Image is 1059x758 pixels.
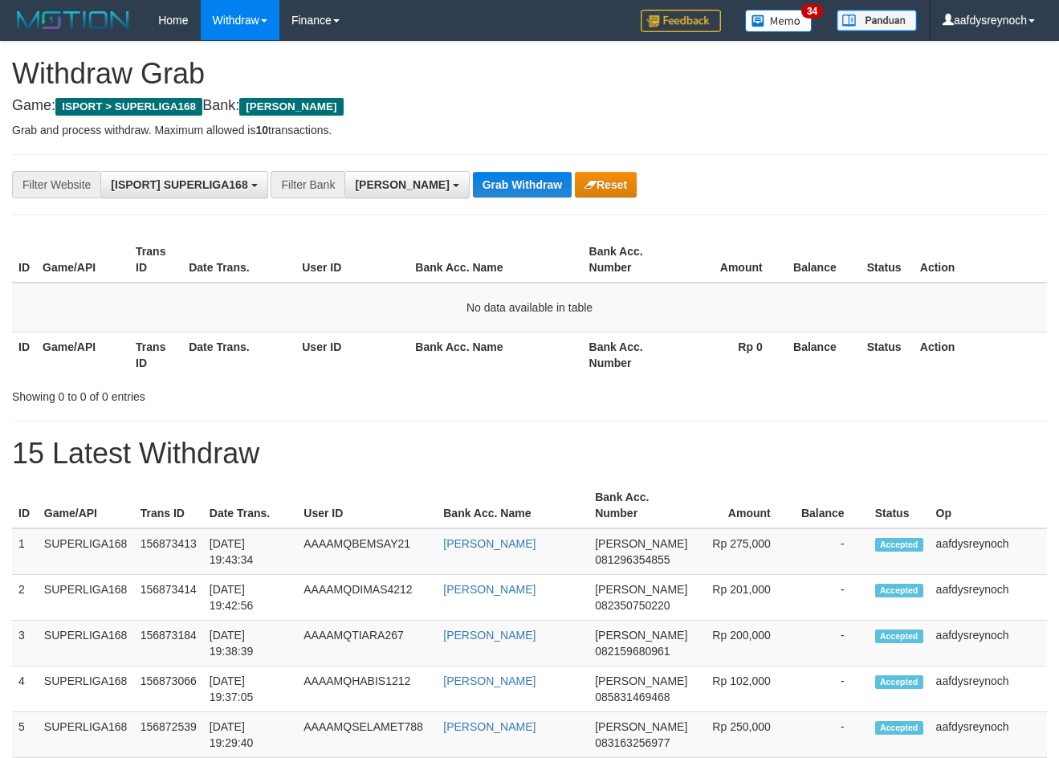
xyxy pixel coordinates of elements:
span: [PERSON_NAME] [595,537,687,550]
a: [PERSON_NAME] [443,583,536,596]
div: Filter Website [12,171,100,198]
td: aafdysreynoch [930,528,1047,575]
th: Date Trans. [203,483,298,528]
td: Rp 200,000 [694,621,794,666]
span: Copy 085831469468 to clipboard [595,691,670,703]
th: ID [12,332,36,377]
th: Game/API [36,237,129,283]
td: [DATE] 19:43:34 [203,528,298,575]
td: AAAAMQDIMAS4212 [297,575,437,621]
span: Copy 082159680961 to clipboard [595,645,670,658]
th: Op [930,483,1047,528]
td: SUPERLIGA168 [38,712,134,758]
span: 34 [801,4,823,18]
td: 156873414 [134,575,203,621]
td: [DATE] 19:38:39 [203,621,298,666]
td: [DATE] 19:29:40 [203,712,298,758]
td: [DATE] 19:42:56 [203,575,298,621]
span: [PERSON_NAME] [595,720,687,733]
td: [DATE] 19:37:05 [203,666,298,712]
th: Action [914,332,1047,377]
h1: Withdraw Grab [12,58,1047,90]
span: Accepted [875,630,923,643]
span: [PERSON_NAME] [355,178,449,191]
th: Amount [694,483,794,528]
button: Grab Withdraw [473,172,572,198]
span: Accepted [875,538,923,552]
span: [PERSON_NAME] [595,674,687,687]
td: - [795,712,869,758]
td: Rp 275,000 [694,528,794,575]
td: 156873413 [134,528,203,575]
th: User ID [297,483,437,528]
td: Rp 201,000 [694,575,794,621]
span: Copy 081296354855 to clipboard [595,553,670,566]
td: - [795,621,869,666]
button: [ISPORT] SUPERLIGA168 [100,171,267,198]
th: User ID [295,332,409,377]
td: SUPERLIGA168 [38,621,134,666]
div: Showing 0 to 0 of 0 entries [12,382,430,405]
td: - [795,528,869,575]
a: [PERSON_NAME] [443,537,536,550]
td: 2 [12,575,38,621]
td: aafdysreynoch [930,666,1047,712]
td: Rp 102,000 [694,666,794,712]
img: Button%20Memo.svg [745,10,813,32]
th: Rp 0 [676,332,787,377]
th: Amount [676,237,787,283]
td: Rp 250,000 [694,712,794,758]
td: SUPERLIGA168 [38,528,134,575]
a: [PERSON_NAME] [443,629,536,642]
th: ID [12,483,38,528]
th: ID [12,237,36,283]
th: Game/API [38,483,134,528]
span: Accepted [875,721,923,735]
th: Date Trans. [182,237,295,283]
th: Trans ID [129,332,182,377]
td: SUPERLIGA168 [38,666,134,712]
th: Bank Acc. Name [409,332,582,377]
td: 5 [12,712,38,758]
td: AAAAMQBEMSAY21 [297,528,437,575]
div: Filter Bank [271,171,344,198]
span: Copy 083163256977 to clipboard [595,736,670,749]
td: 1 [12,528,38,575]
img: MOTION_logo.png [12,8,134,32]
td: 156873066 [134,666,203,712]
td: 156872539 [134,712,203,758]
th: Bank Acc. Number [583,332,676,377]
th: Date Trans. [182,332,295,377]
td: No data available in table [12,283,1047,332]
td: 4 [12,666,38,712]
a: [PERSON_NAME] [443,674,536,687]
th: Status [861,332,914,377]
td: 156873184 [134,621,203,666]
button: Reset [575,172,637,198]
td: AAAAMQSELAMET788 [297,712,437,758]
th: User ID [295,237,409,283]
span: [PERSON_NAME] [595,629,687,642]
span: Copy 082350750220 to clipboard [595,599,670,612]
td: - [795,575,869,621]
span: [PERSON_NAME] [239,98,343,116]
a: [PERSON_NAME] [443,720,536,733]
p: Grab and process withdraw. Maximum allowed is transactions. [12,122,1047,138]
span: Accepted [875,584,923,597]
span: [ISPORT] SUPERLIGA168 [111,178,247,191]
th: Trans ID [134,483,203,528]
td: aafdysreynoch [930,575,1047,621]
th: Game/API [36,332,129,377]
th: Balance [795,483,869,528]
th: Bank Acc. Name [437,483,589,528]
span: ISPORT > SUPERLIGA168 [55,98,202,116]
h4: Game: Bank: [12,98,1047,114]
th: Bank Acc. Number [589,483,694,528]
img: Feedback.jpg [641,10,721,32]
td: aafdysreynoch [930,621,1047,666]
img: panduan.png [837,10,917,31]
th: Trans ID [129,237,182,283]
th: Bank Acc. Name [409,237,582,283]
span: [PERSON_NAME] [595,583,687,596]
button: [PERSON_NAME] [344,171,469,198]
